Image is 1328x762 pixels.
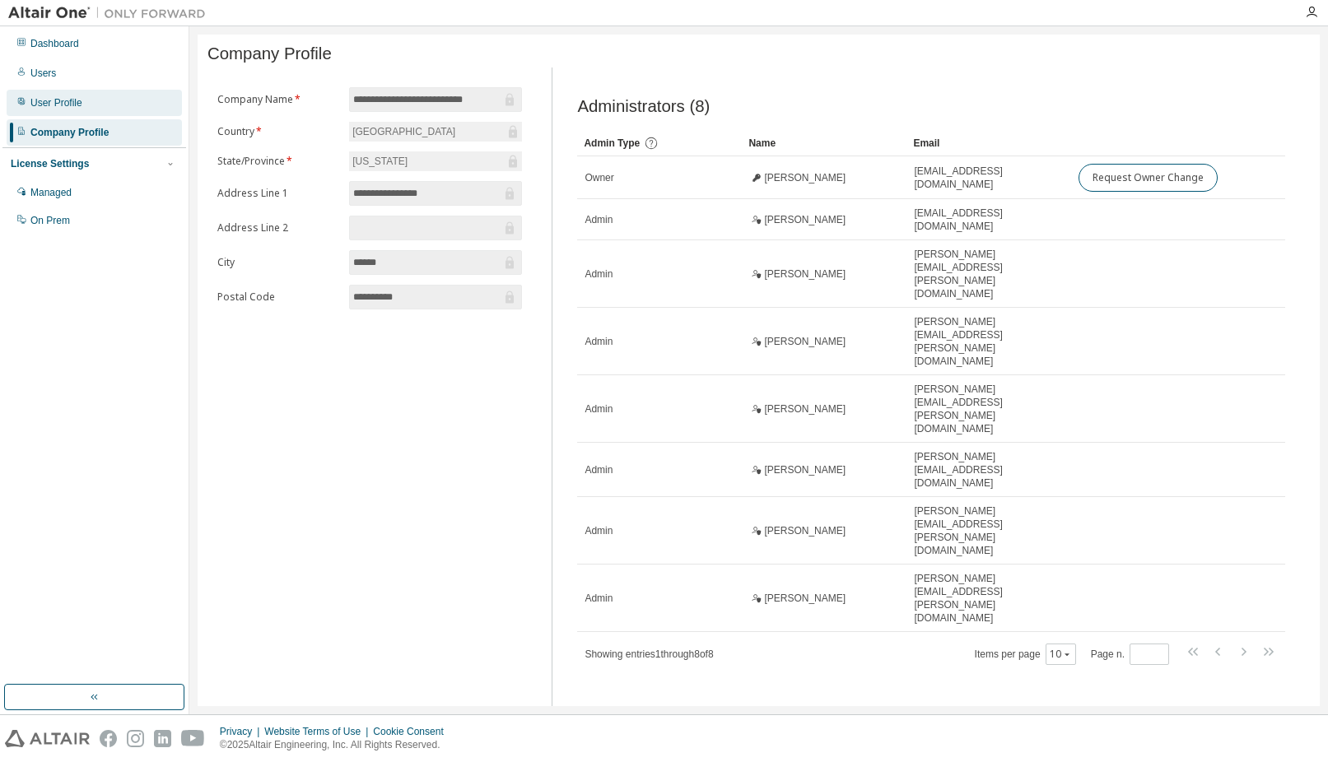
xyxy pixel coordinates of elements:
[764,335,846,348] span: [PERSON_NAME]
[584,137,640,149] span: Admin Type
[748,130,900,156] div: Name
[100,730,117,747] img: facebook.svg
[30,126,109,139] div: Company Profile
[764,463,846,476] span: [PERSON_NAME]
[217,93,339,106] label: Company Name
[1091,644,1169,665] span: Page n.
[914,165,1064,191] span: [EMAIL_ADDRESS][DOMAIN_NAME]
[127,730,144,747] img: instagram.svg
[11,157,89,170] div: License Settings
[585,402,613,416] span: Admin
[764,524,846,537] span: [PERSON_NAME]
[585,267,613,281] span: Admin
[264,725,373,738] div: Website Terms of Use
[585,335,613,348] span: Admin
[217,155,339,168] label: State/Province
[914,383,1064,435] span: [PERSON_NAME][EMAIL_ADDRESS][PERSON_NAME][DOMAIN_NAME]
[217,125,339,138] label: Country
[577,97,710,116] span: Administrators (8)
[914,572,1064,625] span: [PERSON_NAME][EMAIL_ADDRESS][PERSON_NAME][DOMAIN_NAME]
[764,171,846,184] span: [PERSON_NAME]
[5,730,90,747] img: altair_logo.svg
[585,592,613,605] span: Admin
[30,214,70,227] div: On Prem
[764,213,846,226] span: [PERSON_NAME]
[349,122,522,142] div: [GEOGRAPHIC_DATA]
[1050,648,1072,661] button: 10
[585,648,713,660] span: Showing entries 1 through 8 of 8
[217,290,339,304] label: Postal Code
[217,256,339,269] label: City
[220,725,264,738] div: Privacy
[913,130,1065,156] div: Email
[350,152,410,170] div: [US_STATE]
[585,463,613,476] span: Admin
[220,738,454,752] p: © 2025 Altair Engineering, Inc. All Rights Reserved.
[764,267,846,281] span: [PERSON_NAME]
[914,504,1064,557] span: [PERSON_NAME][EMAIL_ADDRESS][PERSON_NAME][DOMAIN_NAME]
[154,730,171,747] img: linkedin.svg
[975,644,1076,665] span: Items per page
[764,592,846,605] span: [PERSON_NAME]
[181,730,205,747] img: youtube.svg
[914,207,1064,233] span: [EMAIL_ADDRESS][DOMAIN_NAME]
[30,186,72,199] div: Managed
[585,213,613,226] span: Admin
[30,96,82,109] div: User Profile
[8,5,214,21] img: Altair One
[30,37,79,50] div: Dashboard
[585,171,613,184] span: Owner
[373,725,453,738] div: Cookie Consent
[30,67,56,80] div: Users
[207,44,332,63] span: Company Profile
[217,187,339,200] label: Address Line 1
[350,123,458,141] div: [GEOGRAPHIC_DATA]
[217,221,339,235] label: Address Line 2
[914,450,1064,490] span: [PERSON_NAME][EMAIL_ADDRESS][DOMAIN_NAME]
[1079,164,1218,192] button: Request Owner Change
[585,524,613,537] span: Admin
[349,151,522,171] div: [US_STATE]
[764,402,846,416] span: [PERSON_NAME]
[914,315,1064,368] span: [PERSON_NAME][EMAIL_ADDRESS][PERSON_NAME][DOMAIN_NAME]
[914,248,1064,300] span: [PERSON_NAME][EMAIL_ADDRESS][PERSON_NAME][DOMAIN_NAME]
